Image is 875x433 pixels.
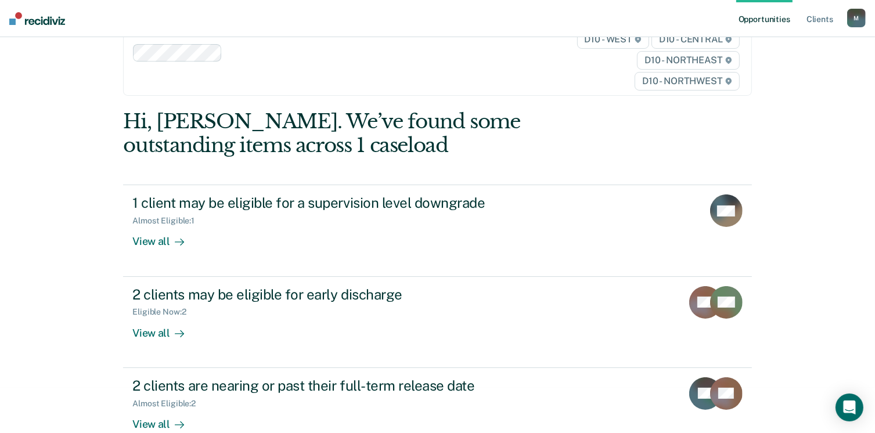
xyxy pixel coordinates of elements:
a: 2 clients may be eligible for early dischargeEligible Now:2View all [123,277,751,368]
div: 2 clients are nearing or past their full-term release date [132,377,540,394]
div: View all [132,317,197,340]
a: 1 client may be eligible for a supervision level downgradeAlmost Eligible:1View all [123,185,751,276]
img: Recidiviz [9,12,65,25]
div: Hi, [PERSON_NAME]. We’ve found some outstanding items across 1 caseload [123,110,626,157]
div: Open Intercom Messenger [836,394,863,421]
span: D10 - NORTHWEST [635,72,739,91]
div: 2 clients may be eligible for early discharge [132,286,540,303]
span: D10 - WEST [577,30,649,49]
div: View all [132,408,197,431]
div: View all [132,226,197,248]
span: D10 - NORTHEAST [637,51,739,70]
div: Eligible Now : 2 [132,307,195,317]
div: Almost Eligible : 2 [132,399,205,409]
div: 1 client may be eligible for a supervision level downgrade [132,194,540,211]
span: D10 - CENTRAL [651,30,740,49]
button: M [847,9,866,27]
div: Almost Eligible : 1 [132,216,204,226]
